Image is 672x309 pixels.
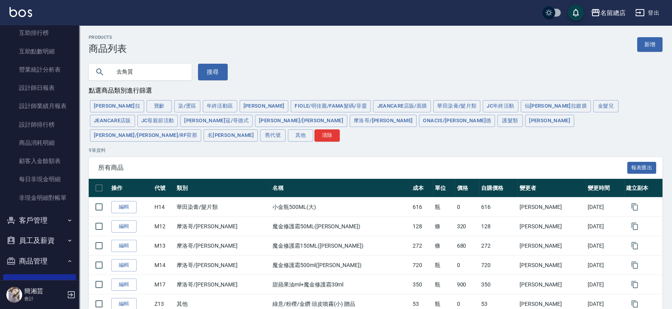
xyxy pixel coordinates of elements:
[111,279,137,291] a: 編輯
[632,6,662,20] button: 登出
[433,256,455,275] td: 瓶
[518,197,586,217] td: [PERSON_NAME]
[111,220,137,233] a: 編輯
[175,275,270,294] td: 摩洛哥/[PERSON_NAME]
[174,100,200,112] button: 染/燙區
[10,7,32,17] img: Logo
[90,129,201,142] button: [PERSON_NAME]/[PERSON_NAME]/RF荷那
[111,61,185,83] input: 搜尋關鍵字
[455,179,479,197] th: 價格
[270,217,411,236] td: 魔金修護霜50ML([PERSON_NAME])
[479,179,518,197] th: 自購價格
[411,197,433,217] td: 616
[270,256,411,275] td: 魔金修護霜500ml([PERSON_NAME])
[288,129,313,142] button: 其他
[518,179,586,197] th: 變更者
[624,179,662,197] th: 建立副本
[433,236,455,256] td: 條
[479,256,518,275] td: 720
[479,217,518,236] td: 128
[111,240,137,252] a: 編輯
[411,179,433,197] th: 成本
[411,236,433,256] td: 272
[3,24,76,42] a: 互助排行榜
[568,5,584,21] button: save
[3,116,76,134] a: 設計師排行榜
[433,179,455,197] th: 單位
[518,275,586,294] td: [PERSON_NAME]
[433,275,455,294] td: 瓶
[175,217,270,236] td: 摩洛哥/[PERSON_NAME]
[3,230,76,251] button: 員工及薪資
[89,35,127,40] h2: Products
[586,179,624,197] th: 變更時間
[593,100,619,112] button: 金髮兒
[3,134,76,152] a: 商品消耗明細
[455,197,479,217] td: 0
[3,251,76,271] button: 商品管理
[637,37,662,52] a: 新增
[479,197,518,217] td: 616
[152,275,175,294] td: M17
[314,129,340,142] button: 清除
[203,100,237,112] button: 年終活動區
[350,115,417,127] button: 摩洛哥/[PERSON_NAME]
[3,97,76,115] a: 設計師業績月報表
[198,64,228,80] button: 搜尋
[479,275,518,294] td: 350
[270,179,411,197] th: 名稱
[3,210,76,231] button: 客戶管理
[586,236,624,256] td: [DATE]
[600,8,626,18] div: 名留總店
[433,197,455,217] td: 瓶
[175,197,270,217] td: 華田染膏/髮片類
[175,236,270,256] td: 摩洛哥/[PERSON_NAME]
[411,275,433,294] td: 350
[240,100,289,112] button: [PERSON_NAME]
[89,87,662,95] div: 點選商品類別進行篩選
[3,42,76,61] a: 互助點數明細
[455,217,479,236] td: 320
[627,163,657,171] a: 報表匯出
[3,61,76,79] a: 營業統計分析表
[521,100,591,112] button: 仙[PERSON_NAME]拉鍍膜
[3,152,76,170] a: 顧客入金餘額表
[455,275,479,294] td: 900
[586,256,624,275] td: [DATE]
[152,217,175,236] td: M12
[6,287,22,303] img: Person
[204,129,258,142] button: 名[PERSON_NAME]
[111,259,137,271] a: 編輯
[433,100,480,112] button: 華田染膏/髮片類
[89,147,662,154] p: 9 筆資料
[90,115,135,127] button: JeanCare店販
[518,236,586,256] td: [PERSON_NAME]
[525,115,574,127] button: [PERSON_NAME]
[497,115,523,127] button: 護髮類
[147,100,172,112] button: 寶齡
[109,179,152,197] th: 操作
[3,189,76,207] a: 非現金明細對帳單
[588,5,629,21] button: 名留總店
[260,129,286,142] button: 舊代號
[518,256,586,275] td: [PERSON_NAME]
[152,197,175,217] td: H14
[518,217,586,236] td: [PERSON_NAME]
[586,217,624,236] td: [DATE]
[3,170,76,188] a: 每日非現金明細
[255,115,347,127] button: [PERSON_NAME]/[PERSON_NAME]
[586,197,624,217] td: [DATE]
[89,43,127,54] h3: 商品列表
[455,236,479,256] td: 680
[175,256,270,275] td: 摩洛哥/[PERSON_NAME]
[411,217,433,236] td: 128
[373,100,431,112] button: JeanCare店販/面膜
[24,295,65,302] p: 會計
[411,256,433,275] td: 720
[152,179,175,197] th: 代號
[291,100,371,112] button: FIOLE/明佳麗/Fama髮碼/菲靈
[479,236,518,256] td: 272
[270,197,411,217] td: 小金瓶500ML(大)
[175,179,270,197] th: 類別
[433,217,455,236] td: 條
